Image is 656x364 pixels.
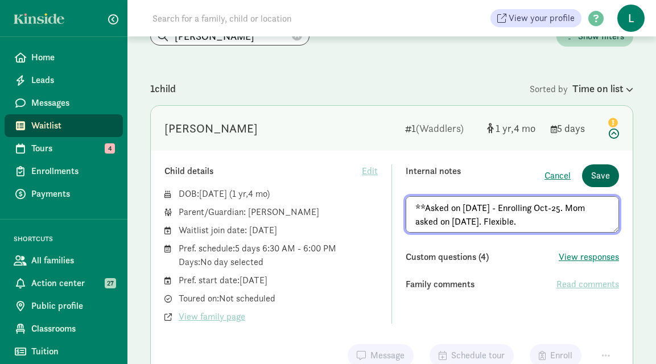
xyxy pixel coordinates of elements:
[406,250,559,264] div: Custom questions (4)
[179,242,378,269] div: Pref. schedule: 5 days 6:30 AM - 6:00 PM Days: No day selected
[179,310,245,324] span: View family page
[5,317,123,340] a: Classrooms
[31,254,114,267] span: All families
[406,278,556,291] div: Family comments
[105,278,116,288] span: 27
[617,5,645,32] span: L
[31,322,114,336] span: Classrooms
[599,309,656,364] iframe: Chat Widget
[514,122,535,135] span: 4
[179,187,378,201] div: DOB: ( )
[31,119,114,133] span: Waitlist
[5,249,123,272] a: All families
[199,188,227,200] span: [DATE]
[509,11,575,25] span: View your profile
[105,143,115,154] span: 4
[556,278,619,291] span: Read comments
[5,272,123,295] a: Action center 27
[31,164,114,178] span: Enrollments
[179,292,378,305] div: Toured on: Not scheduled
[487,121,542,136] div: [object Object]
[551,121,596,136] div: 5 days
[5,340,123,363] a: Tuition
[5,160,123,183] a: Enrollments
[406,164,544,187] div: Internal notes
[31,73,114,87] span: Leads
[370,349,405,362] span: Message
[164,164,362,178] div: Child details
[5,46,123,69] a: Home
[31,51,114,64] span: Home
[405,121,478,136] div: 1
[150,81,530,96] div: 1 child
[248,188,267,200] span: 4
[31,276,114,290] span: Action center
[556,26,633,47] button: Show filters
[31,187,114,201] span: Payments
[544,169,571,183] button: Cancel
[362,164,378,178] span: Edit
[179,274,378,287] div: Pref. start date: [DATE]
[550,349,572,362] span: Enroll
[582,164,619,187] button: Save
[578,30,624,43] span: Show filters
[164,119,258,138] div: Zoie Wharton
[31,299,114,313] span: Public profile
[559,250,619,264] button: View responses
[5,114,123,137] a: Waitlist
[416,122,464,135] span: (Waddlers)
[5,183,123,205] a: Payments
[451,349,505,362] span: Schedule tour
[5,295,123,317] a: Public profile
[179,205,378,219] div: Parent/Guardian: [PERSON_NAME]
[146,7,465,30] input: Search for a family, child or location
[572,81,633,96] div: Time on list
[31,96,114,110] span: Messages
[591,169,610,183] span: Save
[5,92,123,114] a: Messages
[5,69,123,92] a: Leads
[232,188,248,200] span: 1
[31,142,114,155] span: Tours
[490,9,581,27] a: View your profile
[496,122,514,135] span: 1
[31,345,114,358] span: Tuition
[179,224,378,237] div: Waitlist join date: [DATE]
[530,81,633,96] div: Sorted by
[5,137,123,160] a: Tours 4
